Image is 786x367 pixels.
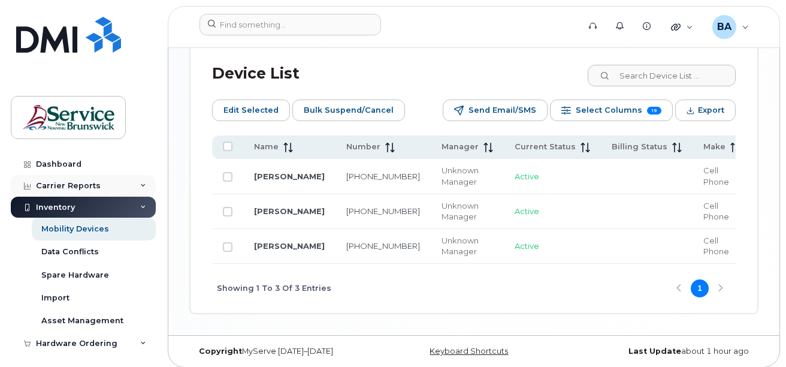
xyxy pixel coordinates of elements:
[199,347,242,356] strong: Copyright
[717,20,731,34] span: BA
[199,14,381,35] input: Find something...
[703,236,729,257] span: Cell Phone
[569,347,758,356] div: about 1 hour ago
[223,101,279,119] span: Edit Selected
[515,172,539,181] span: Active
[442,235,493,257] div: Unknown Manager
[704,15,757,39] div: Bishop, April (ELG/EGL)
[515,206,539,216] span: Active
[703,201,729,222] span: Cell Phone
[588,65,736,86] input: Search Device List ...
[647,107,661,115] span: 19
[468,101,536,119] span: Send Email/SMS
[515,241,539,251] span: Active
[346,142,380,152] span: Number
[550,100,673,121] button: Select Columns 19
[442,142,479,152] span: Manager
[346,172,420,181] a: [PHONE_NUMBER]
[675,100,736,121] button: Export
[442,165,493,187] div: Unknown Manager
[217,279,331,297] span: Showing 1 To 3 Of 3 Entries
[292,100,405,121] button: Bulk Suspend/Cancel
[612,142,667,152] span: Billing Status
[212,58,300,89] div: Device List
[346,241,420,251] a: [PHONE_NUMBER]
[698,101,724,119] span: Export
[515,142,576,152] span: Current Status
[346,206,420,216] a: [PHONE_NUMBER]
[443,100,548,121] button: Send Email/SMS
[576,101,642,119] span: Select Columns
[254,241,325,251] a: [PERSON_NAME]
[703,166,729,186] span: Cell Phone
[703,142,725,152] span: Make
[430,347,508,356] a: Keyboard Shortcuts
[663,15,702,39] div: Quicklinks
[304,101,394,119] span: Bulk Suspend/Cancel
[628,347,681,356] strong: Last Update
[190,347,379,356] div: MyServe [DATE]–[DATE]
[254,142,279,152] span: Name
[212,100,290,121] button: Edit Selected
[254,172,325,181] a: [PERSON_NAME]
[442,200,493,222] div: Unknown Manager
[691,279,709,297] button: Page 1
[254,206,325,216] a: [PERSON_NAME]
